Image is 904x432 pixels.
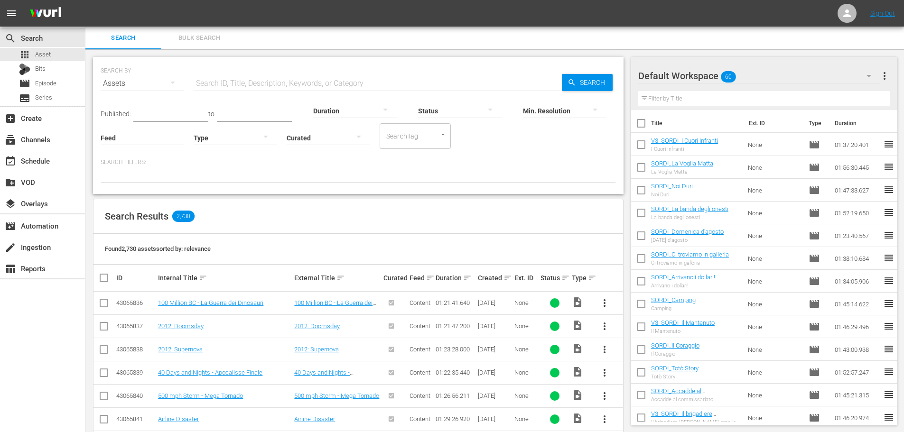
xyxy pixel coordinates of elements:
span: reorder [883,366,895,377]
th: Type [803,110,829,137]
span: reorder [883,161,895,173]
span: Episode [809,253,820,264]
span: Published: [101,110,131,118]
div: 43065840 [116,392,155,399]
span: Episode [809,230,820,241]
a: 500 mph Storm - Mega Tornado [158,392,243,399]
span: Content [410,299,430,306]
span: VOD [5,177,16,188]
span: Channels [5,134,16,146]
a: SORDI_La Voglia Matta [651,160,713,167]
td: 01:37:20.401 [831,133,883,156]
td: None [744,361,805,384]
span: sort [336,274,345,282]
a: 2012: Supernova [294,346,339,353]
span: Automation [5,221,16,232]
span: Video [572,389,583,401]
a: Airline Disaster [294,415,335,423]
span: Episode [809,389,820,401]
a: 40 Days and Nights - Apocalisse Finale [294,369,354,383]
p: Search Filters: [101,158,616,166]
span: Episode [809,184,820,196]
td: 01:47:33.627 [831,179,883,202]
td: 01:45:21.315 [831,384,883,406]
button: Search [562,74,613,91]
span: Series [19,92,30,104]
span: Episode [809,276,820,287]
span: 60 [721,67,736,87]
button: more_vert [593,338,616,361]
span: Episode [809,139,820,150]
span: Search Results [105,211,168,222]
div: [DATE] [478,369,512,376]
span: Video [572,413,583,424]
span: sort [426,274,435,282]
span: Episode [809,321,820,332]
span: sort [199,274,207,282]
td: None [744,224,805,247]
span: Episode [809,344,820,355]
a: 2012: Supernova [158,346,203,353]
span: sort [588,274,596,282]
span: Bits [35,64,46,74]
span: reorder [883,298,895,309]
span: Episode [809,412,820,423]
a: SORDI_Totò Story [651,365,699,372]
a: 100 Million BC - La Guerra dei Dinosauri [294,299,376,313]
div: 43065838 [116,346,155,353]
span: more_vert [599,390,610,402]
div: Duration [436,272,475,284]
span: reorder [883,184,895,195]
span: reorder [883,343,895,355]
span: Asset [19,49,30,60]
span: reorder [883,321,895,332]
div: External Title [294,272,381,284]
td: None [744,293,805,315]
a: SORDI_Accadde al commissariato [651,387,705,402]
span: Found 2,730 assets sorted by: relevance [105,245,211,252]
th: Ext. ID [743,110,803,137]
span: Episode [809,162,820,173]
div: [DATE] d'agosto [651,237,724,243]
button: more_vert [593,385,616,407]
div: None [514,322,538,330]
div: 43065837 [116,322,155,330]
div: Status [541,272,569,284]
span: 2,730 [172,211,195,222]
button: more_vert [879,64,890,87]
span: Ingestion [5,242,16,253]
th: Duration [829,110,886,137]
span: reorder [883,412,895,423]
div: Curated [383,274,407,282]
a: SORDI_Domenica d'agosto [651,228,724,235]
span: Search [5,33,16,44]
div: I Cuori Infranti [651,146,718,152]
td: 01:43:00.938 [831,338,883,361]
span: more_vert [599,321,610,332]
td: None [744,315,805,338]
div: Feed [410,272,433,284]
span: more_vert [599,367,610,378]
span: Content [410,369,430,376]
td: 01:52:19.650 [831,202,883,224]
span: reorder [883,207,895,218]
span: Video [572,296,583,308]
button: more_vert [593,315,616,338]
button: Open [438,130,447,139]
a: 2012: Doomsday [158,322,204,330]
span: reorder [883,389,895,400]
div: Accadde al commissariato [651,396,741,403]
div: Ci troviamo in galleria [651,260,729,266]
div: Created [478,272,512,284]
div: 43065836 [116,299,155,306]
div: None [514,346,538,353]
span: Search [576,74,613,91]
div: [DATE] [478,299,512,306]
span: sort [503,274,512,282]
span: Video [572,366,583,377]
span: Bulk Search [167,33,232,44]
a: Airline Disaster [158,415,199,423]
a: 100 Million BC - La Guerra dei Dinosauri [158,299,263,306]
span: Create [5,113,16,124]
div: Ext. ID [514,274,538,282]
